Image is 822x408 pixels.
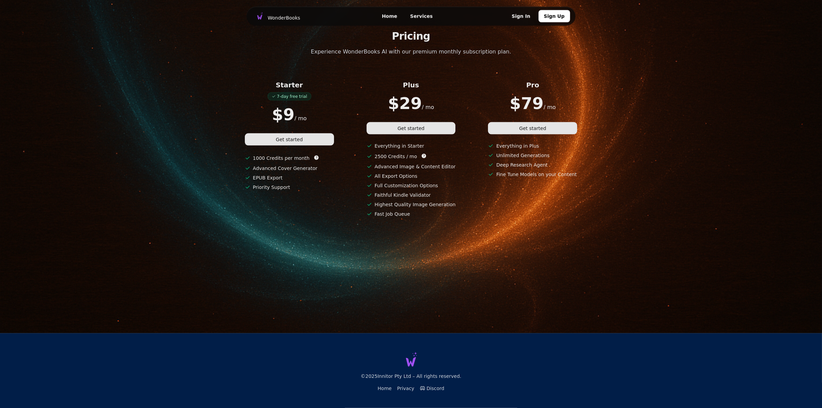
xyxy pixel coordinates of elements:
a: Privacy [397,385,414,392]
a: Discord [420,385,445,392]
li: Full Customization Options [367,182,456,189]
li: Everything in Plus [488,143,577,149]
li: Advanced Cover Generator [245,165,334,172]
p: $29 [367,95,456,111]
li: Fine Tune Models on your Content [488,171,577,178]
li: Everything in Starter [367,143,456,149]
h3: Plus [367,80,456,90]
h2: Pricing [234,30,588,42]
span: / mo [295,115,307,122]
p: Experience WonderBooks AI with our premium monthly subscription plan. [234,48,588,56]
h3: Pro [488,80,577,90]
span: WonderBooks [268,15,300,21]
button: Get started [367,122,456,134]
li: Advanced Image & Content Editor [367,163,456,170]
li: All Export Options [367,173,456,179]
li: Highest Quality Image Generation [367,201,456,208]
h3: Starter [245,80,334,90]
a: Sign In [506,10,536,22]
p: © 2025 Innitor Pty Ltd – All rights reserved. [361,373,462,380]
button: Get started [488,122,577,134]
img: logo [255,11,265,21]
li: 1000 Credits per month [245,154,334,162]
a: Home [378,385,392,392]
li: Priority Support [245,184,334,191]
button: Get started [245,133,334,146]
a: Sign Up [539,10,570,22]
a: Home [375,9,404,23]
a: WonderBooks [252,10,303,23]
li: EPUB Export [245,174,334,181]
li: Fast Job Queue [367,211,456,217]
p: $79 [488,95,577,111]
li: Faithful Kindle Validator [367,192,456,198]
li: Unlimited Generations [488,152,577,159]
span: / mo [422,104,434,110]
a: Services [404,9,439,23]
span: 7-day free trial [268,92,311,101]
p: $9 [245,106,334,123]
span: / mo [544,104,556,110]
li: Deep Research Agent [488,162,577,168]
li: 2500 Credits / mo [367,152,456,160]
img: WonderBooks [401,350,421,370]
